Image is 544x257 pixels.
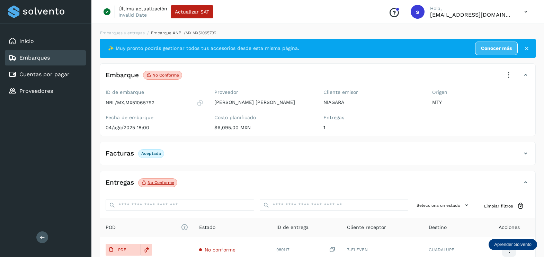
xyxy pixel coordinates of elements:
a: Conocer más [475,42,518,55]
div: FacturasAceptada [100,148,535,165]
p: PDF [118,247,126,252]
span: POD [106,224,188,231]
p: 1 [323,125,421,131]
h4: Facturas [106,150,134,158]
label: Entregas [323,115,421,121]
a: Embarques y entregas [100,30,145,35]
div: Aprender Solvento [489,239,537,250]
div: Reemplazar POD [140,244,152,256]
div: 989117 [276,246,336,254]
label: Costo planificado [214,115,312,121]
nav: breadcrumb [100,30,536,36]
button: PDF [106,244,140,256]
button: Actualizar SAT [171,5,213,18]
span: Estado [199,224,215,231]
label: Fecha de embarque [106,115,203,121]
p: No conforme [148,180,174,185]
span: Acciones [499,224,520,231]
a: Proveedores [19,88,53,94]
p: NIAGARA [323,99,421,105]
span: Embarque #NBL/MX.MX51065792 [151,30,216,35]
p: smedina@niagarawater.com [430,11,513,18]
p: [PERSON_NAME] [PERSON_NAME] [214,99,312,105]
p: Hola, [430,6,513,11]
a: Cuentas por pagar [19,71,70,78]
span: ID de entrega [276,224,309,231]
p: Aprender Solvento [494,242,532,247]
span: Actualizar SAT [175,9,209,14]
button: Selecciona un estado [414,200,473,211]
p: Invalid Date [118,12,147,18]
div: Embarques [5,50,86,65]
span: Limpiar filtros [484,203,513,209]
p: NBL/MX.MX51065792 [106,100,154,106]
h4: Entregas [106,179,134,187]
label: ID de embarque [106,89,203,95]
div: Cuentas por pagar [5,67,86,82]
label: Proveedor [214,89,312,95]
span: Destino [429,224,447,231]
p: Última actualización [118,6,167,12]
p: No conforme [152,73,179,78]
label: Cliente emisor [323,89,421,95]
div: EmbarqueNo conforme [100,69,535,87]
p: 04/ago/2025 18:00 [106,125,203,131]
button: Limpiar filtros [479,200,530,212]
div: EntregasNo conforme [100,177,535,194]
span: No conforme [205,247,235,252]
label: Origen [432,89,530,95]
a: Inicio [19,38,34,44]
div: Inicio [5,34,86,49]
p: $6,095.00 MXN [214,125,312,131]
a: Embarques [19,54,50,61]
span: Cliente receptor [347,224,386,231]
div: Proveedores [5,83,86,99]
p: Aceptada [141,151,161,156]
span: ✨ Muy pronto podrás gestionar todos tus accesorios desde esta misma página. [108,45,299,52]
p: MTY [432,99,530,105]
h4: Embarque [106,71,139,79]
